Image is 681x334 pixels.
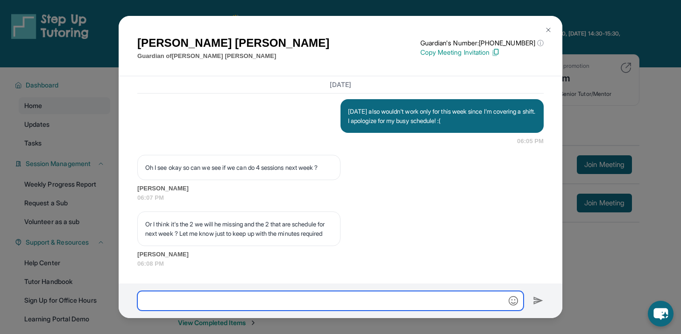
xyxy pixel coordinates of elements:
[145,219,333,238] p: Or I think it's the 2 we will he missing and the 2 that are schedule for next week ? Let me know ...
[137,193,544,203] span: 06:07 PM
[137,35,329,51] h1: [PERSON_NAME] [PERSON_NAME]
[509,296,518,305] img: Emoji
[137,259,544,269] span: 06:08 PM
[137,51,329,61] p: Guardian of [PERSON_NAME] [PERSON_NAME]
[137,250,544,259] span: [PERSON_NAME]
[137,184,544,193] span: [PERSON_NAME]
[145,163,333,172] p: Oh I see okay so can we see if we can do 4 sessions next week ?
[533,295,544,306] img: Send icon
[348,107,536,125] p: [DATE] also wouldn't work only for this week since I'm covering a shift. I apologize for my busy ...
[137,80,544,89] h3: [DATE]
[420,48,544,57] p: Copy Meeting Invitation
[517,137,544,146] span: 06:05 PM
[420,38,544,48] p: Guardian's Number: [PHONE_NUMBER]
[545,26,552,34] img: Close Icon
[648,301,674,327] button: chat-button
[491,48,500,57] img: Copy Icon
[537,38,544,48] span: ⓘ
